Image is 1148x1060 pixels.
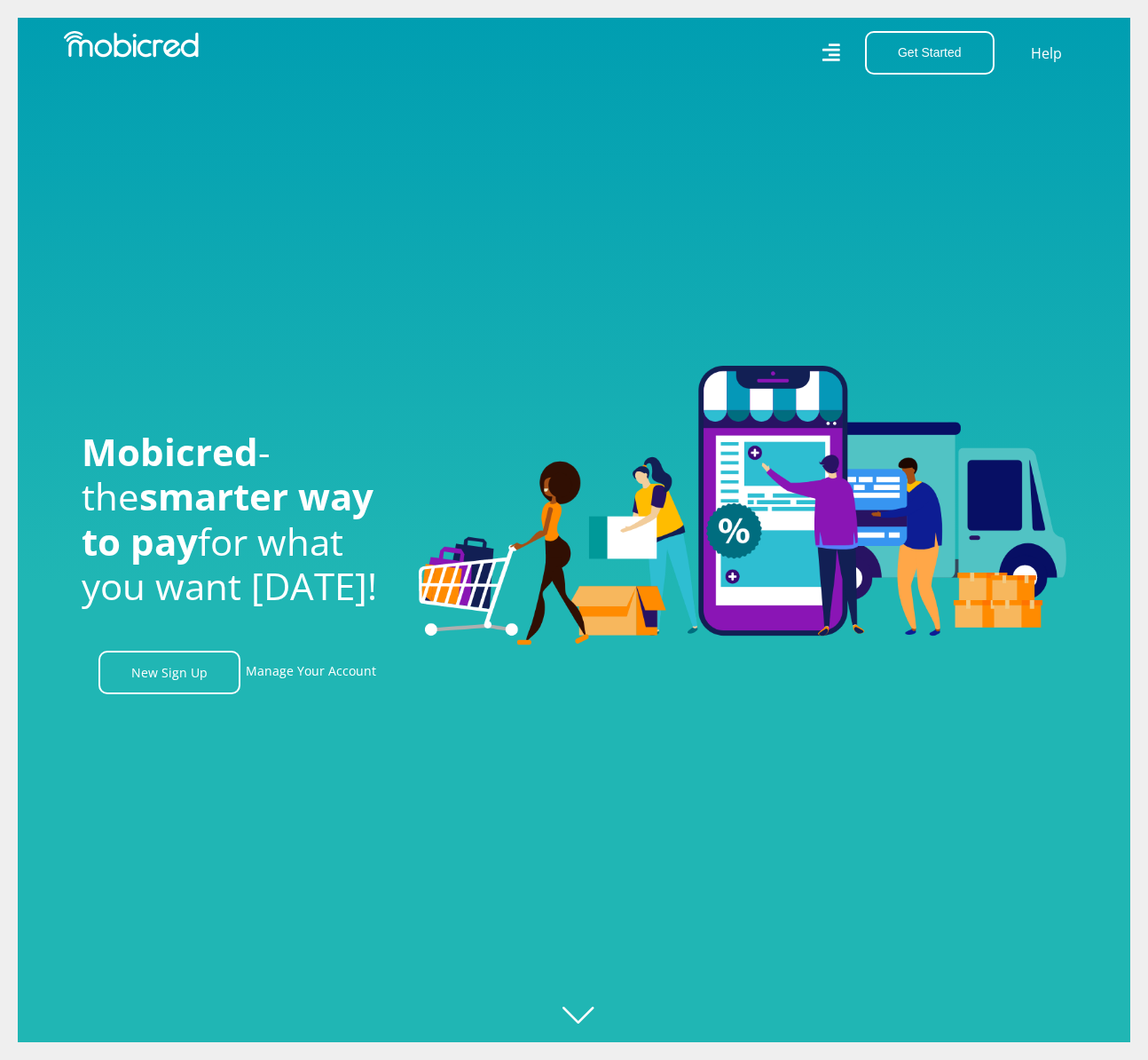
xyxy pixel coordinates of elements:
[82,471,373,566] span: smarter way to pay
[1030,42,1063,65] a: Help
[419,366,1066,646] img: Welcome to Mobicred
[82,426,258,477] span: Mobicred
[246,651,376,694] a: Manage Your Account
[82,430,392,609] h1: - the for what you want [DATE]!
[865,31,995,75] button: Get Started
[64,31,199,58] img: Mobicred
[98,651,240,694] a: New Sign Up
